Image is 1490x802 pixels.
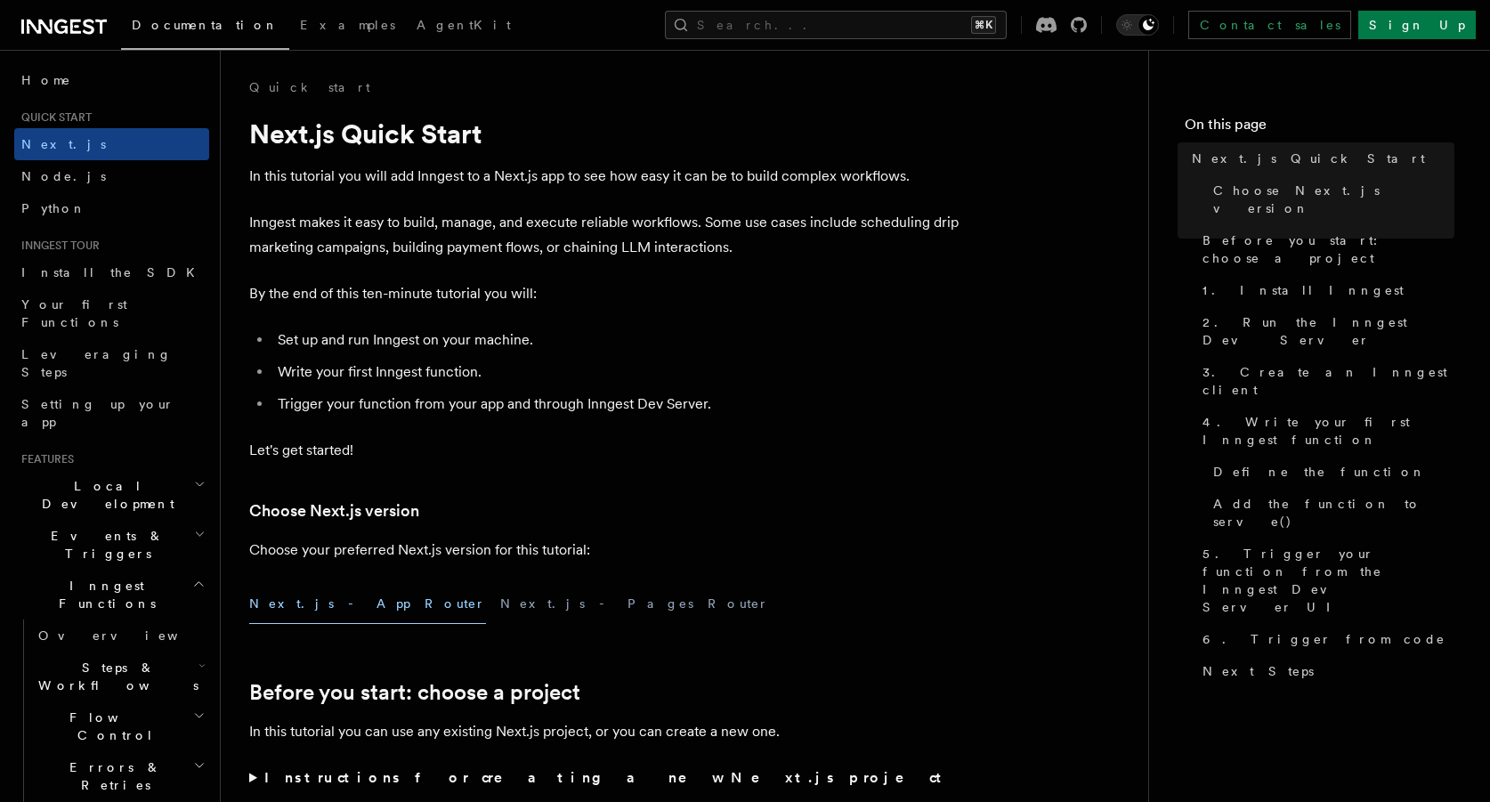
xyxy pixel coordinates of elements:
p: In this tutorial you will add Inngest to a Next.js app to see how easy it can be to build complex... [249,164,961,189]
button: Events & Triggers [14,520,209,570]
span: Next Steps [1203,662,1314,680]
span: Home [21,71,71,89]
span: Node.js [21,169,106,183]
kbd: ⌘K [971,16,996,34]
a: Python [14,192,209,224]
span: Choose Next.js version [1213,182,1454,217]
span: 2. Run the Inngest Dev Server [1203,313,1454,349]
a: Before you start: choose a project [249,680,580,705]
span: 3. Create an Inngest client [1203,363,1454,399]
span: 1. Install Inngest [1203,281,1404,299]
a: Node.js [14,160,209,192]
button: Errors & Retries [31,751,209,801]
p: Let's get started! [249,438,961,463]
span: Local Development [14,477,194,513]
li: Trigger your function from your app and through Inngest Dev Server. [272,392,961,417]
a: 4. Write your first Inngest function [1195,406,1454,456]
a: 5. Trigger your function from the Inngest Dev Server UI [1195,538,1454,623]
span: AgentKit [417,18,511,32]
span: 4. Write your first Inngest function [1203,413,1454,449]
a: Documentation [121,5,289,50]
span: Overview [38,628,222,643]
button: Toggle dark mode [1116,14,1159,36]
span: Inngest tour [14,239,100,253]
span: Errors & Retries [31,758,193,794]
a: Next.js Quick Start [1185,142,1454,174]
a: Next Steps [1195,655,1454,687]
span: Leveraging Steps [21,347,172,379]
span: Python [21,201,86,215]
a: AgentKit [406,5,522,48]
a: Overview [31,620,209,652]
a: Before you start: choose a project [1195,224,1454,274]
p: In this tutorial you can use any existing Next.js project, or you can create a new one. [249,719,961,744]
a: Setting up your app [14,388,209,438]
button: Flow Control [31,701,209,751]
span: Events & Triggers [14,527,194,563]
li: Set up and run Inngest on your machine. [272,328,961,352]
a: Sign Up [1358,11,1476,39]
button: Steps & Workflows [31,652,209,701]
span: 5. Trigger your function from the Inngest Dev Server UI [1203,545,1454,616]
a: Quick start [249,78,370,96]
span: Next.js Quick Start [1192,150,1425,167]
a: Leveraging Steps [14,338,209,388]
button: Next.js - App Router [249,584,486,624]
li: Write your first Inngest function. [272,360,961,385]
button: Inngest Functions [14,570,209,620]
a: Choose Next.js version [249,498,419,523]
span: Steps & Workflows [31,659,198,694]
span: Next.js [21,137,106,151]
p: Choose your preferred Next.js version for this tutorial: [249,538,961,563]
span: Install the SDK [21,265,206,279]
button: Next.js - Pages Router [500,584,769,624]
button: Search...⌘K [665,11,1007,39]
span: 6. Trigger from code [1203,630,1445,648]
a: Install the SDK [14,256,209,288]
a: Add the function to serve() [1206,488,1454,538]
a: Home [14,64,209,96]
span: Flow Control [31,709,193,744]
span: Examples [300,18,395,32]
a: 3. Create an Inngest client [1195,356,1454,406]
h4: On this page [1185,114,1454,142]
a: Your first Functions [14,288,209,338]
a: Next.js [14,128,209,160]
a: Define the function [1206,456,1454,488]
span: Features [14,452,74,466]
a: Examples [289,5,406,48]
p: Inngest makes it easy to build, manage, and execute reliable workflows. Some use cases include sc... [249,210,961,260]
summary: Instructions for creating a new Next.js project [249,766,961,790]
span: Setting up your app [21,397,174,429]
a: Contact sales [1188,11,1351,39]
span: Quick start [14,110,92,125]
strong: Instructions for creating a new Next.js project [264,769,949,786]
span: Before you start: choose a project [1203,231,1454,267]
a: 6. Trigger from code [1195,623,1454,655]
p: By the end of this ten-minute tutorial you will: [249,281,961,306]
span: Define the function [1213,463,1426,481]
span: Add the function to serve() [1213,495,1454,531]
span: Documentation [132,18,279,32]
h1: Next.js Quick Start [249,117,961,150]
a: 2. Run the Inngest Dev Server [1195,306,1454,356]
span: Inngest Functions [14,577,192,612]
button: Local Development [14,470,209,520]
a: 1. Install Inngest [1195,274,1454,306]
span: Your first Functions [21,297,127,329]
a: Choose Next.js version [1206,174,1454,224]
